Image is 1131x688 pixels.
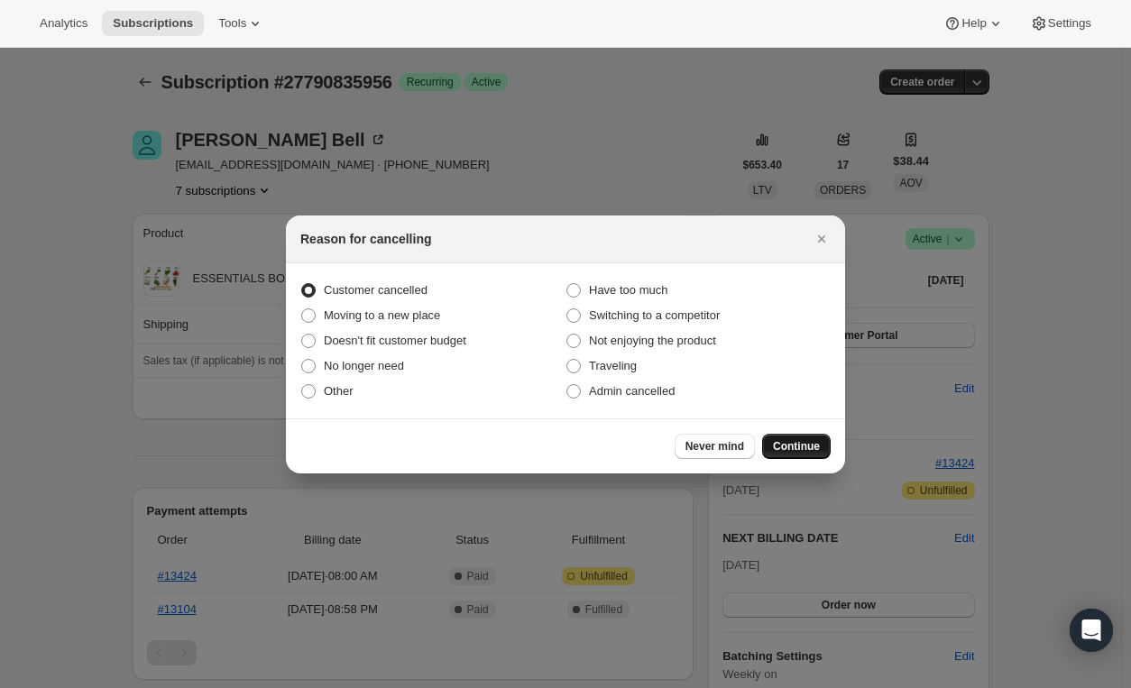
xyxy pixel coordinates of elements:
button: Tools [207,11,275,36]
span: Have too much [589,283,667,297]
button: Settings [1019,11,1102,36]
span: Help [961,16,986,31]
button: Continue [762,434,831,459]
span: Doesn't fit customer budget [324,334,466,347]
h2: Reason for cancelling [300,230,431,248]
button: Close [809,226,834,252]
span: Traveling [589,359,637,372]
span: Customer cancelled [324,283,428,297]
span: Settings [1048,16,1091,31]
button: Help [933,11,1015,36]
div: Open Intercom Messenger [1070,609,1113,652]
span: Switching to a competitor [589,308,720,322]
span: Admin cancelled [589,384,675,398]
button: Analytics [29,11,98,36]
span: Other [324,384,354,398]
span: Tools [218,16,246,31]
button: Never mind [675,434,755,459]
span: Analytics [40,16,87,31]
span: Subscriptions [113,16,193,31]
span: No longer need [324,359,404,372]
span: Continue [773,439,820,454]
span: Never mind [685,439,744,454]
span: Moving to a new place [324,308,440,322]
span: Not enjoying the product [589,334,716,347]
button: Subscriptions [102,11,204,36]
